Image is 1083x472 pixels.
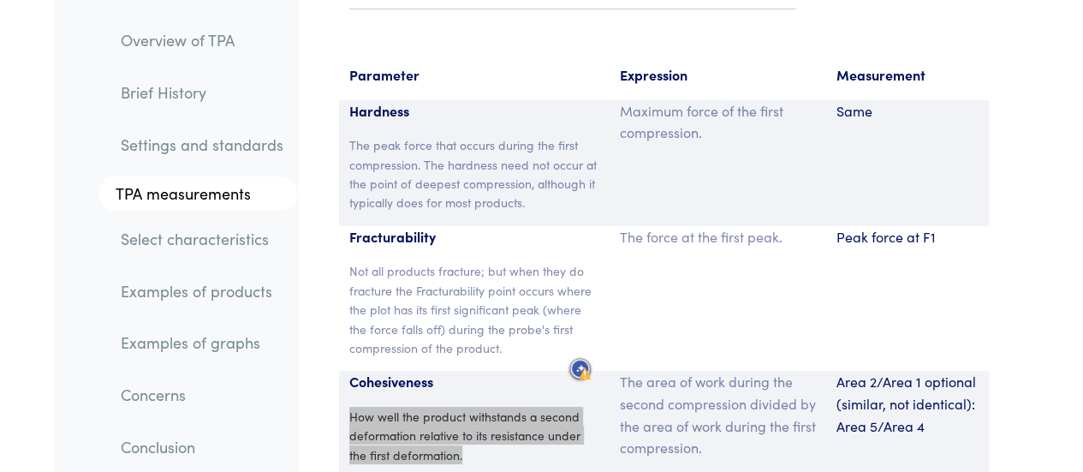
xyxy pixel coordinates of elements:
a: Select characteristics [107,219,297,259]
p: Expression [620,64,816,87]
p: Maximum force of the first compression. [620,100,816,144]
a: Concerns [107,375,297,415]
a: Conclusion [107,427,297,467]
p: Not all products fracture; but when they do fracture the Fracturability point occurs where the pl... [349,261,599,357]
p: Measurement [836,64,979,87]
p: Same [836,100,979,122]
p: How well the product withstands a second deformation relative to its resistance under the first d... [349,407,599,464]
a: TPA measurements [98,176,297,211]
a: Examples of graphs [107,323,297,362]
a: Settings and standards [107,124,297,164]
p: The area of work during the second compression divided by the area of work during the first compr... [620,371,816,458]
p: The peak force that occurs during the first compression. The hardness need not occur at the point... [349,135,599,212]
p: Parameter [349,64,599,87]
a: Overview of TPA [107,21,297,60]
p: Area 2/Area 1 optional (similar, not identical): Area 5/Area 4 [836,371,979,437]
p: Hardness [349,100,599,122]
p: Cohesiveness [349,371,599,393]
a: Examples of products [107,272,297,311]
a: Brief History [107,73,297,112]
p: Fracturability [349,226,599,248]
p: The force at the first peak. [620,226,816,248]
p: Peak force at F1 [836,226,979,248]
